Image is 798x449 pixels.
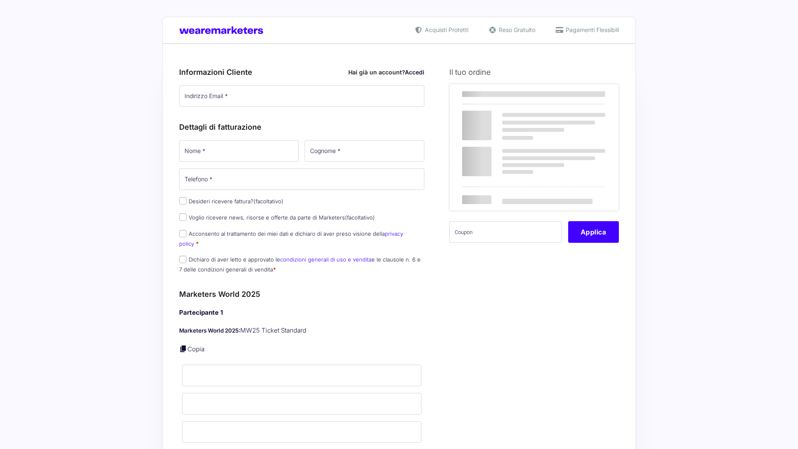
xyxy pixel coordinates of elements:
a: Copia [187,345,204,353]
label: Voglio ricevere news, risorse e offerte da parte di Marketers [179,214,375,221]
input: Cognome * [305,140,424,162]
label: Dichiaro di aver letto e approvato le e le clausole n. 6 e 7 delle condizioni generali di vendita [179,256,421,272]
input: Desideri ricevere fattura?(facoltativo) [179,197,187,205]
input: Acconsento al trattamento dei miei dati e dichiaro di aver preso visione dellaprivacy policy [179,230,187,237]
p: MW25 Ticket Standard [179,326,424,336]
h3: Informazioni Cliente [179,67,424,78]
a: privacy policy [179,230,403,247]
input: Dichiaro di aver letto e approvato lecondizioni generali di uso e venditae le clausole n. 6 e 7 d... [179,256,187,263]
h3: Dettagli di fatturazione [179,121,424,133]
div: Hai già un account? [348,68,424,76]
th: Subtotale [449,140,555,166]
span: (facoltativo) [345,214,375,221]
input: Telefono * [179,168,424,190]
input: Coupon [449,221,562,243]
input: Indirizzo Email * [179,85,424,107]
label: Acconsento al trattamento dei miei dati e dichiaro di aver preso visione della [179,230,403,247]
th: Prodotto [449,84,555,106]
h4: Partecipante 1 [179,308,424,318]
th: Subtotale [555,84,619,106]
th: Totale [449,166,555,211]
h3: Marketers World 2025 [179,289,424,300]
strong: Marketers World 2025: [179,327,240,334]
label: Desideri ricevere fattura? [179,198,283,205]
input: Nome * [179,140,299,162]
span: Reso Gratuito [497,25,535,34]
span: Acquisti Protetti [423,25,468,34]
button: Applica [568,221,619,243]
span: (facoltativo) [254,198,283,205]
input: Voglio ricevere news, risorse e offerte da parte di Marketers(facoltativo) [179,213,187,221]
a: Accedi [405,69,424,76]
td: Marketers World 2025 - MW25 Ticket Standard [449,106,555,140]
span: Pagamenti Flessibili [564,25,619,34]
a: Copia i dettagli dell'acquirente [179,345,187,353]
a: condizioni generali di uso e vendita [280,256,372,263]
h3: Il tuo ordine [449,67,619,78]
